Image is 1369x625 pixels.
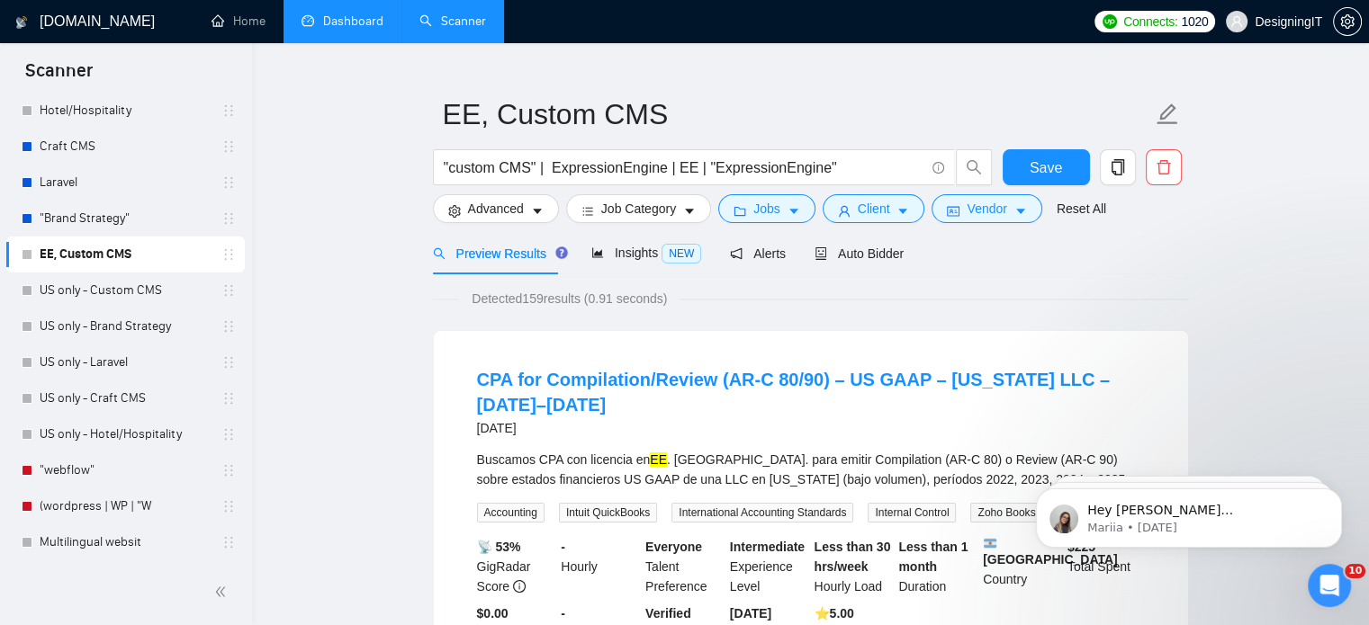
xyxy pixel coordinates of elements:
[650,452,667,467] mark: EE
[221,463,236,478] span: holder
[1009,451,1369,576] iframe: Intercom notifications message
[1308,564,1351,607] iframe: Intercom live chat
[40,452,211,488] a: "webflow"
[730,540,805,554] b: Intermediate
[858,199,890,219] span: Client
[932,162,944,174] span: info-circle
[477,417,1145,439] div: [DATE]
[40,201,211,237] a: "Brand Strategy"
[221,283,236,298] span: holder
[1103,14,1117,29] img: upwork-logo.png
[214,583,232,601] span: double-left
[473,537,558,596] div: GigRadar Score
[433,246,563,261] span: Preview Results
[753,199,780,219] span: Jobs
[734,204,746,218] span: folder
[591,246,701,260] span: Insights
[979,537,1064,596] div: Country
[561,540,565,554] b: -
[221,535,236,549] span: holder
[468,199,524,219] span: Advanced
[221,355,236,370] span: holder
[645,606,691,621] b: Verified
[671,503,853,522] span: International Accounting Standards
[477,503,545,522] span: Accounting
[477,450,1145,489] div: Buscamos CPA con licencia en . [GEOGRAPHIC_DATA]. para emitir Compilation (AR-C 80) o Review (AR-...
[221,427,236,442] span: holder
[1003,149,1090,185] button: Save
[78,69,311,85] p: Message from Mariia, sent 3w ago
[40,272,211,308] a: US only - Custom CMS
[730,246,786,261] span: Alerts
[477,606,509,621] b: $0.00
[15,8,28,37] img: logo
[40,308,211,344] a: US only - Brand Strategy
[554,245,570,261] div: Tooltip anchor
[566,194,711,223] button: barsJob Categorycaret-down
[477,540,521,554] b: 📡 53%
[1101,159,1135,175] span: copy
[1014,204,1027,218] span: caret-down
[730,247,743,260] span: notification
[221,175,236,190] span: holder
[815,540,891,574] b: Less than 30 hrs/week
[40,524,211,560] a: Multilingual websit
[898,540,968,574] b: Less than 1 month
[1345,564,1365,578] span: 10
[40,129,211,165] a: Craft CMS
[1230,15,1243,28] span: user
[40,416,211,452] a: US only - Hotel/Hospitality
[221,103,236,118] span: holder
[444,156,924,179] input: Search Freelance Jobs...
[1333,14,1362,29] a: setting
[581,204,594,218] span: bars
[40,344,211,380] a: US only - Laravel
[6,50,245,560] li: My Scanners
[557,537,642,596] div: Hourly
[433,247,446,260] span: search
[815,246,904,261] span: Auto Bidder
[868,503,956,522] span: Internal Control
[932,194,1041,223] button: idcardVendorcaret-down
[302,13,383,29] a: dashboardDashboard
[459,289,680,308] span: Detected 159 results (0.91 seconds)
[559,503,657,522] span: Intuit QuickBooks
[957,159,991,175] span: search
[896,204,909,218] span: caret-down
[967,199,1006,219] span: Vendor
[419,13,486,29] a: searchScanner
[221,211,236,226] span: holder
[970,503,1042,522] span: Zoho Books
[40,93,211,129] a: Hotel/Hospitality
[1333,7,1362,36] button: setting
[811,537,896,596] div: Hourly Load
[984,537,996,549] img: 🇦🇷
[40,237,211,272] a: EE, Custom CMS
[601,199,676,219] span: Job Category
[477,370,1110,415] a: CPA for Compilation/Review (AR-C 80/90) – US GAAP – [US_STATE] LLC – [DATE]–[DATE]
[895,537,979,596] div: Duration
[718,194,815,223] button: folderJobscaret-down
[1057,199,1106,219] a: Reset All
[1181,12,1208,31] span: 1020
[838,204,851,218] span: user
[815,606,854,621] b: ⭐️ 5.00
[1146,149,1182,185] button: delete
[823,194,925,223] button: userClientcaret-down
[730,606,771,621] b: [DATE]
[788,204,800,218] span: caret-down
[726,537,811,596] div: Experience Level
[212,13,266,29] a: homeHome
[642,537,726,596] div: Talent Preference
[40,488,211,524] a: (wordpress | WP | "W
[1030,156,1062,179] span: Save
[40,165,211,201] a: Laravel
[443,92,1152,137] input: Scanner name...
[591,246,604,259] span: area-chart
[221,391,236,406] span: holder
[40,380,211,416] a: US only - Craft CMS
[947,204,959,218] span: idcard
[1100,149,1136,185] button: copy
